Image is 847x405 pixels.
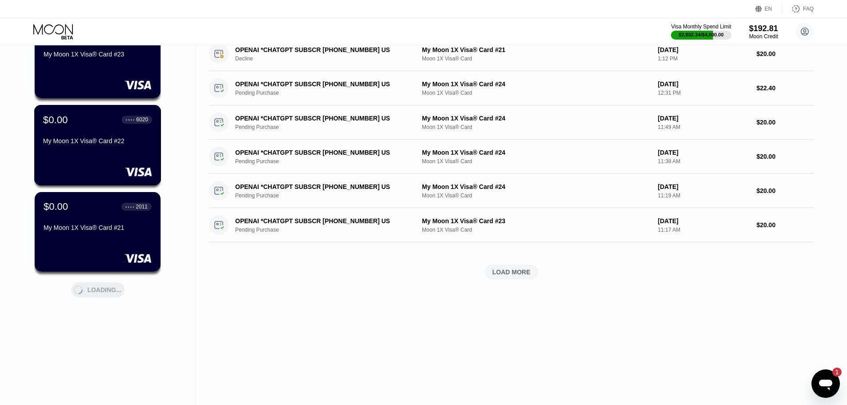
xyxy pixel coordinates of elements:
div: OPENAI *CHATGPT SUBSCR [PHONE_NUMBER] US [235,183,408,190]
div: $0.00● ● ● ●2011My Moon 1X Visa® Card #21 [35,192,161,272]
div: My Moon 1X Visa® Card #24 [422,183,651,190]
div: Visa Monthly Spend Limit [671,24,731,30]
div: OPENAI *CHATGPT SUBSCR [PHONE_NUMBER] US [235,149,408,156]
div: Pending Purchase [235,158,421,164]
div: $22.40 [756,84,814,92]
div: 1:12 PM [658,56,750,62]
div: $40.00● ● ● ●2646My Moon 1X Visa® Card #23 [35,19,161,98]
div: Moon 1X Visa® Card [422,192,651,199]
div: OPENAI *CHATGPT SUBSCR [PHONE_NUMBER] USPending PurchaseMy Moon 1X Visa® Card #24Moon 1X Visa® Ca... [209,140,814,174]
div: LOAD MORE [492,268,530,276]
div: My Moon 1X Visa® Card #23 [44,51,152,58]
div: OPENAI *CHATGPT SUBSCR [PHONE_NUMBER] USPending PurchaseMy Moon 1X Visa® Card #23Moon 1X Visa® Ca... [209,208,814,242]
div: My Moon 1X Visa® Card #24 [422,115,651,122]
div: LOAD MORE [209,265,814,280]
div: My Moon 1X Visa® Card #22 [43,137,152,144]
div: $2,802.34 / $4,000.00 [679,32,724,37]
div: OPENAI *CHATGPT SUBSCR [PHONE_NUMBER] US [235,217,408,225]
div: OPENAI *CHATGPT SUBSCR [PHONE_NUMBER] US [235,46,408,53]
div: OPENAI *CHATGPT SUBSCR [PHONE_NUMBER] US [235,115,408,122]
div: OPENAI *CHATGPT SUBSCR [PHONE_NUMBER] US [235,80,408,88]
div: OPENAI *CHATGPT SUBSCR [PHONE_NUMBER] USDeclineMy Moon 1X Visa® Card #21Moon 1X Visa® Card[DATE]1... [209,37,814,71]
div: Pending Purchase [235,90,421,96]
div: ● ● ● ● [126,118,135,121]
div: Moon Credit [749,33,778,40]
div: $0.00● ● ● ●6020My Moon 1X Visa® Card #22 [35,105,161,185]
div: $0.00 [43,114,68,125]
div: $0.00 [44,201,68,213]
div: [DATE] [658,183,750,190]
div: [DATE] [658,80,750,88]
div: $192.81 [749,24,778,33]
div: [DATE] [658,46,750,53]
div: OPENAI *CHATGPT SUBSCR [PHONE_NUMBER] USPending PurchaseMy Moon 1X Visa® Card #24Moon 1X Visa® Ca... [209,71,814,105]
div: $192.81Moon Credit [749,24,778,40]
div: My Moon 1X Visa® Card #24 [422,149,651,156]
div: Moon 1X Visa® Card [422,124,651,130]
div: $20.00 [756,153,814,160]
div: 11:38 AM [658,158,750,164]
div: $20.00 [756,187,814,194]
div: [DATE] [658,149,750,156]
div: My Moon 1X Visa® Card #23 [422,217,651,225]
div: [DATE] [658,217,750,225]
div: My Moon 1X Visa® Card #24 [422,80,651,88]
div: 2011 [136,204,148,210]
div: $20.00 [756,221,814,229]
div: 11:19 AM [658,192,750,199]
div: 12:31 PM [658,90,750,96]
div: Visa Monthly Spend Limit$2,802.34/$4,000.00 [671,24,731,40]
div: Pending Purchase [235,227,421,233]
div: 11:17 AM [658,227,750,233]
div: FAQ [803,6,814,12]
div: 6020 [136,116,148,123]
div: Pending Purchase [235,192,421,199]
iframe: Button to launch messaging window, 1 unread message [811,369,840,398]
div: Decline [235,56,421,62]
div: OPENAI *CHATGPT SUBSCR [PHONE_NUMBER] USPending PurchaseMy Moon 1X Visa® Card #24Moon 1X Visa® Ca... [209,174,814,208]
div: My Moon 1X Visa® Card #21 [422,46,651,53]
div: Pending Purchase [235,124,421,130]
div: EN [755,4,783,13]
div: My Moon 1X Visa® Card #21 [44,224,152,231]
div: [DATE] [658,115,750,122]
iframe: Number of unread messages [824,368,842,377]
div: Moon 1X Visa® Card [422,90,651,96]
div: ● ● ● ● [125,205,134,208]
div: OPENAI *CHATGPT SUBSCR [PHONE_NUMBER] USPending PurchaseMy Moon 1X Visa® Card #24Moon 1X Visa® Ca... [209,105,814,140]
div: Moon 1X Visa® Card [422,158,651,164]
div: 11:49 AM [658,124,750,130]
div: $20.00 [756,119,814,126]
div: Moon 1X Visa® Card [422,227,651,233]
div: FAQ [783,4,814,13]
div: Moon 1X Visa® Card [422,56,651,62]
div: EN [765,6,772,12]
div: $20.00 [756,50,814,57]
